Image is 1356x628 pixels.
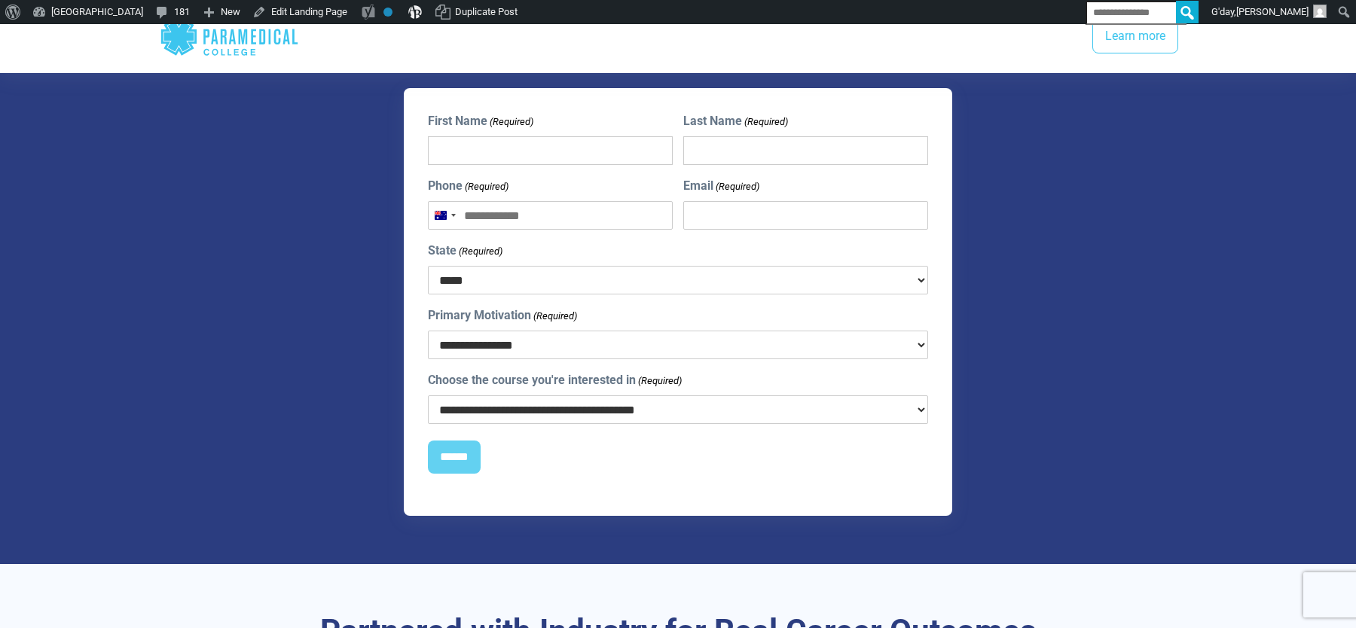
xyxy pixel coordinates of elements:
label: First Name [428,112,533,130]
label: State [428,242,502,260]
span: (Required) [464,179,509,194]
span: (Required) [458,244,503,259]
label: Choose the course you're interested in [428,371,682,389]
span: (Required) [714,179,759,194]
span: (Required) [489,114,534,130]
div: Australian Paramedical College [160,12,299,61]
span: [PERSON_NAME] [1236,6,1309,17]
button: Selected country [429,202,460,229]
label: Phone [428,177,508,195]
label: Primary Motivation [428,306,577,325]
a: Learn more [1092,20,1178,54]
label: Email [683,177,759,195]
span: (Required) [743,114,788,130]
span: (Required) [637,373,683,389]
div: No index [383,8,392,17]
span: (Required) [533,309,578,324]
label: Last Name [683,112,788,130]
